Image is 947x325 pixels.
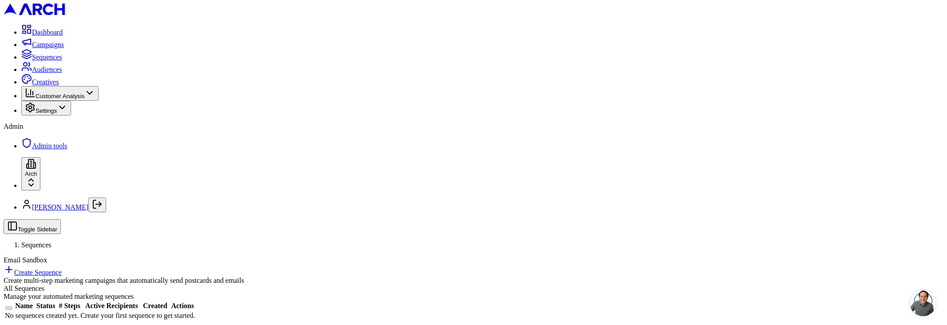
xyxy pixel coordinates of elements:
[4,219,61,234] button: Toggle Sidebar
[32,203,88,211] a: [PERSON_NAME]
[21,241,52,249] span: Sequences
[21,28,63,36] a: Dashboard
[21,41,64,48] a: Campaigns
[4,293,943,301] div: Manage your automated marketing sequences
[32,41,64,48] span: Campaigns
[21,101,71,115] button: Settings
[32,53,62,61] span: Sequences
[32,142,67,150] span: Admin tools
[32,78,59,86] span: Creatives
[4,256,943,264] div: Email Sandbox
[4,123,943,131] div: Admin
[36,107,57,114] span: Settings
[35,301,56,310] th: Status
[170,301,195,310] th: Actions
[88,198,106,212] button: Log out
[14,301,34,310] th: Name
[4,269,62,276] a: Create Sequence
[21,66,62,73] a: Audiences
[21,86,99,101] button: Customer Analysis
[4,311,195,320] td: No sequences created yet. Create your first sequence to get started.
[4,285,943,293] div: All Sequences
[57,301,82,310] th: # Steps
[32,66,62,73] span: Audiences
[910,289,936,316] a: Open chat
[4,277,943,285] div: Create multi-step marketing campaigns that automatically send postcards and emails
[21,78,59,86] a: Creatives
[21,53,62,61] a: Sequences
[21,142,67,150] a: Admin tools
[4,241,943,249] nav: breadcrumb
[83,301,141,310] th: Active Recipients
[36,93,84,99] span: Customer Analysis
[142,301,169,310] th: Created
[25,170,37,177] span: Arch
[21,157,40,190] button: Arch
[18,226,57,233] span: Toggle Sidebar
[32,28,63,36] span: Dashboard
